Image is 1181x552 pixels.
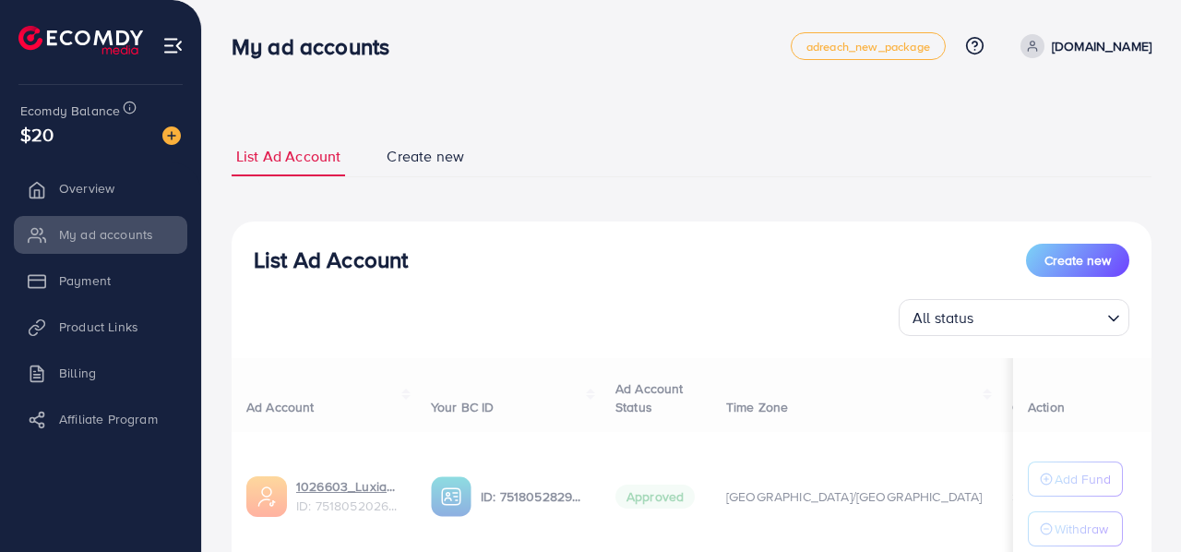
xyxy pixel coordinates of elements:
[236,146,340,167] span: List Ad Account
[791,32,946,60] a: adreach_new_package
[162,35,184,56] img: menu
[254,246,408,273] h3: List Ad Account
[1052,35,1151,57] p: [DOMAIN_NAME]
[909,305,978,331] span: All status
[18,26,143,54] img: logo
[899,299,1129,336] div: Search for option
[162,126,181,145] img: image
[1026,244,1129,277] button: Create new
[20,102,120,120] span: Ecomdy Balance
[232,33,404,60] h3: My ad accounts
[980,301,1100,331] input: Search for option
[1044,251,1111,270] span: Create new
[20,121,54,148] span: $20
[387,146,464,167] span: Create new
[1013,34,1151,58] a: [DOMAIN_NAME]
[806,41,930,53] span: adreach_new_package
